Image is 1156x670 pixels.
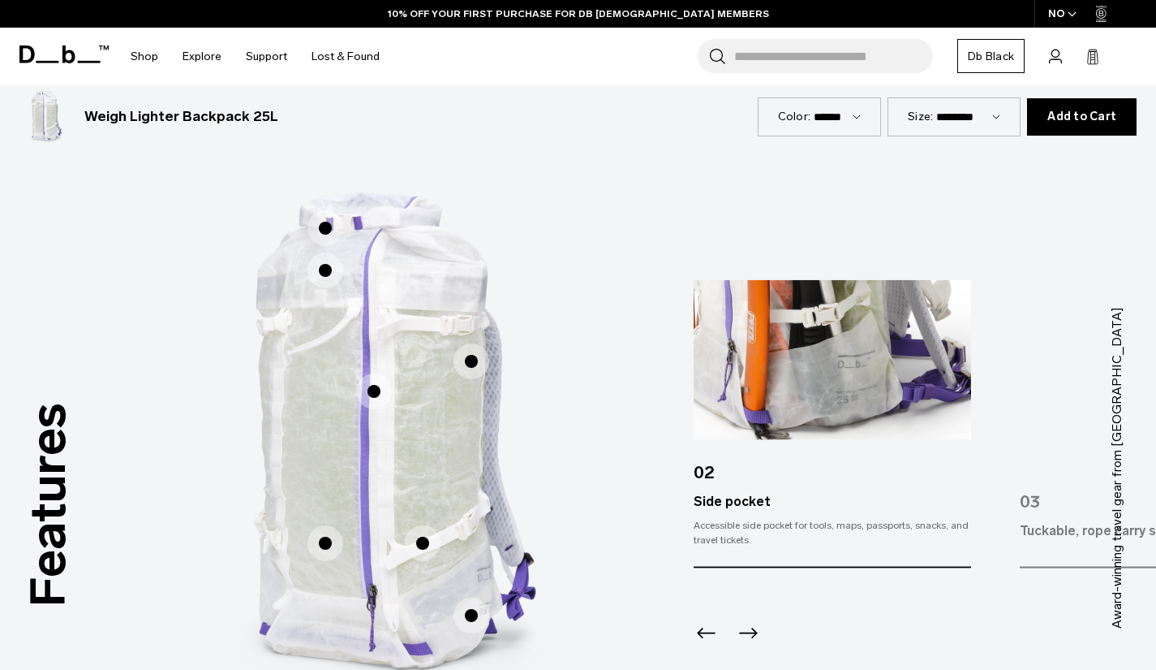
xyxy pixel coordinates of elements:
[84,106,278,128] h3: Weigh Lighter Backpack 25L
[694,440,971,492] div: 02
[908,108,933,125] label: Size:
[388,6,769,21] a: 10% OFF YOUR FIRST PURCHASE FOR DB [DEMOGRAPHIC_DATA] MEMBERS
[183,28,221,85] a: Explore
[312,28,380,85] a: Lost & Found
[957,39,1025,73] a: Db Black
[694,517,971,547] div: Accessible side pocket for tools, maps, passports, snacks, and travel tickets.
[694,620,716,656] div: Previous slide
[694,280,971,568] div: 2 / 7
[1047,110,1116,123] span: Add to Cart
[118,28,392,85] nav: Main Navigation
[694,491,971,511] div: Side pocket
[11,404,86,607] h3: Features
[778,108,811,125] label: Color:
[246,28,287,85] a: Support
[19,91,71,143] img: Weigh_Lighter_Backpack_25L_1.png
[131,28,158,85] a: Shop
[1027,98,1137,136] button: Add to Cart
[735,620,757,656] div: Next slide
